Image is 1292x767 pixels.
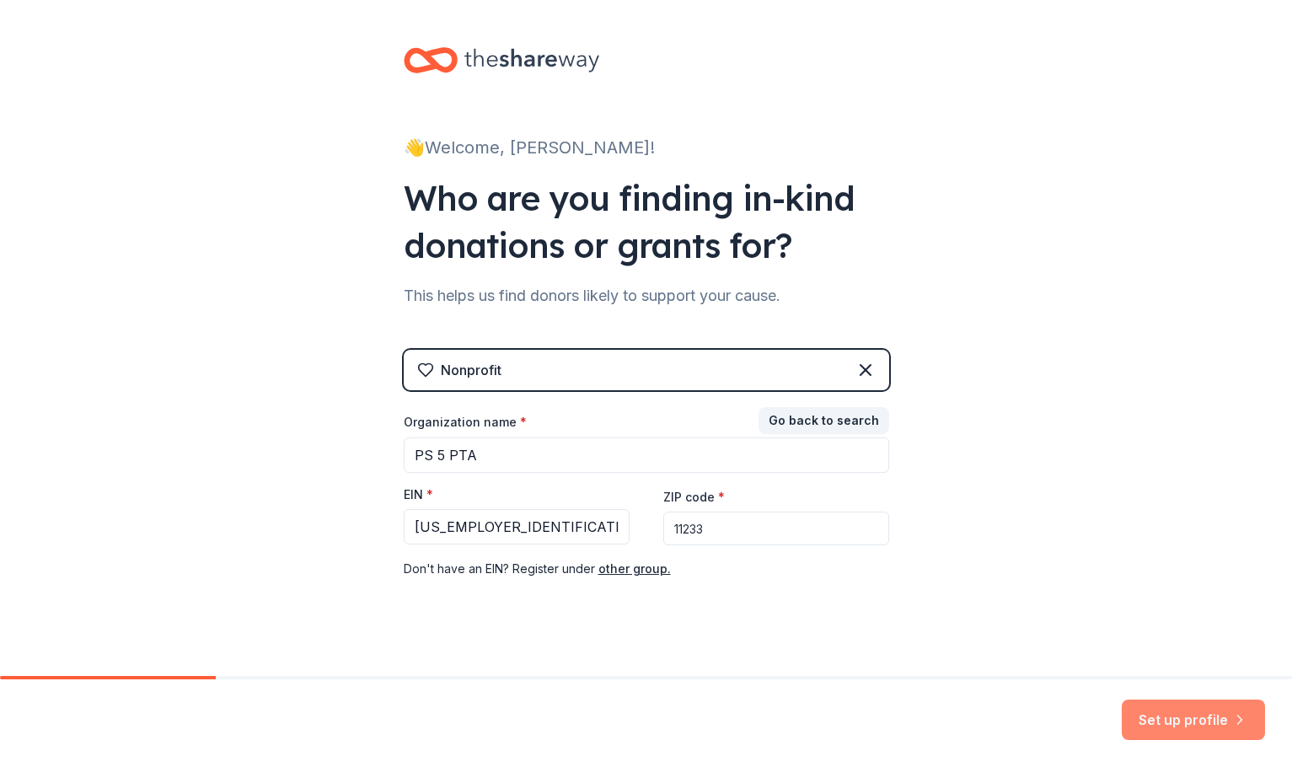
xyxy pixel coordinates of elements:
label: Organization name [404,414,527,431]
label: EIN [404,486,433,503]
button: Set up profile [1122,700,1265,740]
div: Nonprofit [441,360,501,380]
input: 12345 (U.S. only) [663,512,889,545]
button: Go back to search [759,407,889,434]
div: 👋 Welcome, [PERSON_NAME]! [404,134,889,161]
div: Don ' t have an EIN? Register under [404,559,889,579]
button: other group. [598,559,671,579]
label: ZIP code [663,489,725,506]
div: This helps us find donors likely to support your cause. [404,282,889,309]
input: 12-3456789 [404,509,630,544]
div: Who are you finding in-kind donations or grants for? [404,174,889,269]
input: American Red Cross [404,437,889,473]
